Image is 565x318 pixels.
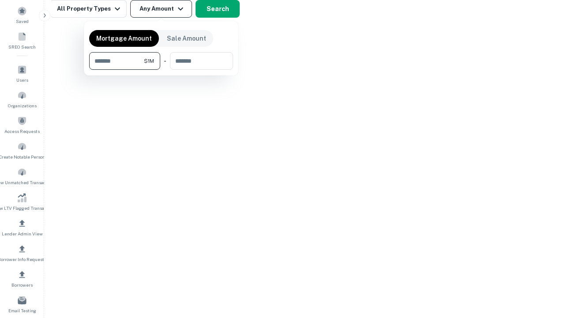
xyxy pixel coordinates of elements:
[167,34,206,43] p: Sale Amount
[521,247,565,290] iframe: Chat Widget
[144,57,154,65] span: $1M
[96,34,152,43] p: Mortgage Amount
[164,52,166,70] div: -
